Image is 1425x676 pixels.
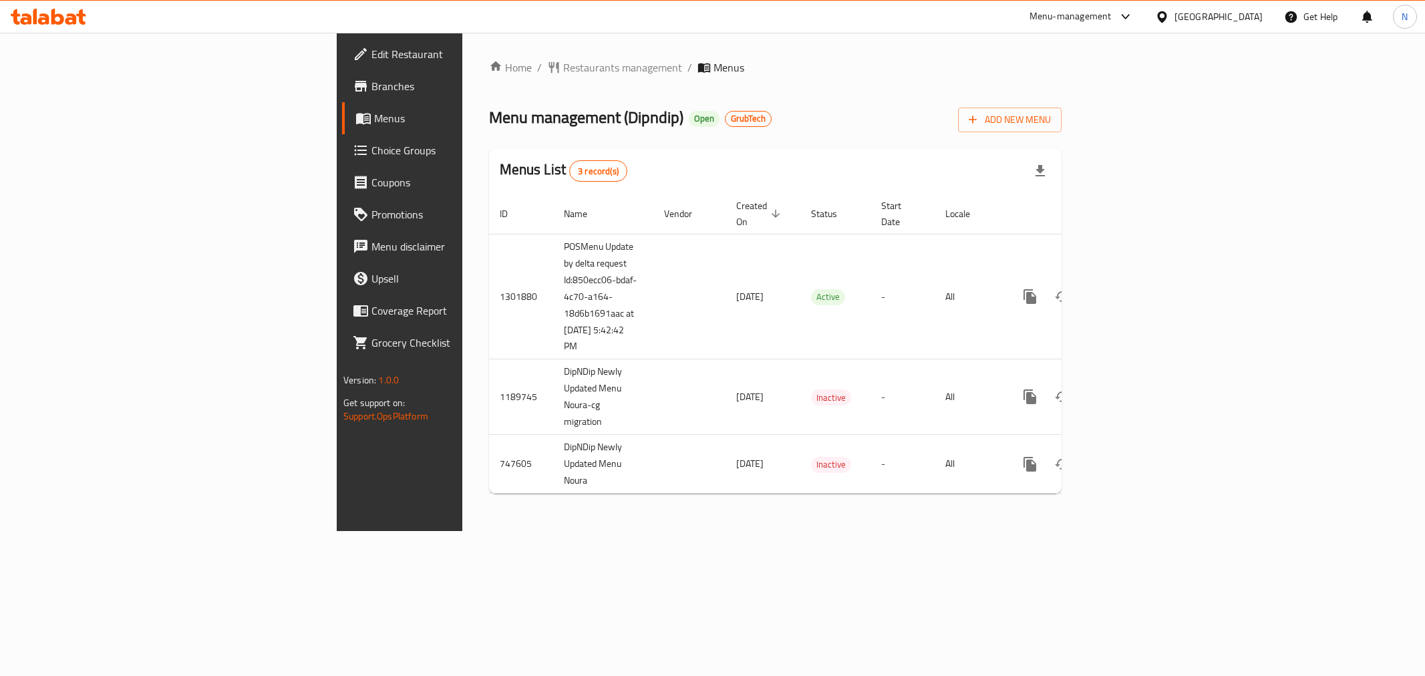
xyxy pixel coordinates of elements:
[736,288,764,305] span: [DATE]
[342,198,575,230] a: Promotions
[553,359,653,435] td: DipNDip Newly Updated Menu Noura-cg migration
[811,289,845,305] span: Active
[569,160,627,182] div: Total records count
[342,263,575,295] a: Upsell
[489,194,1153,494] table: enhanced table
[736,455,764,472] span: [DATE]
[343,394,405,411] span: Get support on:
[870,435,935,494] td: -
[1174,9,1263,24] div: [GEOGRAPHIC_DATA]
[342,70,575,102] a: Branches
[969,112,1051,128] span: Add New Menu
[342,327,575,359] a: Grocery Checklist
[342,38,575,70] a: Edit Restaurant
[811,390,851,405] span: Inactive
[736,198,784,230] span: Created On
[342,102,575,134] a: Menus
[553,234,653,359] td: POSMenu Update by delta request Id:850ecc06-bdaf-4c70-a164-18d6b1691aac at [DATE] 5:42:42 PM
[726,113,771,124] span: GrubTech
[935,359,1003,435] td: All
[811,206,854,222] span: Status
[343,371,376,389] span: Version:
[343,407,428,425] a: Support.OpsPlatform
[1024,155,1056,187] div: Export file
[374,110,564,126] span: Menus
[342,295,575,327] a: Coverage Report
[1014,281,1046,313] button: more
[371,303,564,319] span: Coverage Report
[547,59,682,75] a: Restaurants management
[342,134,575,166] a: Choice Groups
[489,59,1062,75] nav: breadcrumb
[1402,9,1408,24] span: N
[1014,381,1046,413] button: more
[811,457,851,473] div: Inactive
[500,160,627,182] h2: Menus List
[689,111,720,127] div: Open
[881,198,919,230] span: Start Date
[714,59,744,75] span: Menus
[564,206,605,222] span: Name
[371,78,564,94] span: Branches
[935,234,1003,359] td: All
[500,206,525,222] span: ID
[1014,448,1046,480] button: more
[371,174,564,190] span: Coupons
[1046,448,1078,480] button: Change Status
[553,435,653,494] td: DipNDip Newly Updated Menu Noura
[378,371,399,389] span: 1.0.0
[811,389,851,405] div: Inactive
[689,113,720,124] span: Open
[736,388,764,405] span: [DATE]
[371,142,564,158] span: Choice Groups
[570,165,627,178] span: 3 record(s)
[371,238,564,255] span: Menu disclaimer
[1003,194,1153,234] th: Actions
[1046,281,1078,313] button: Change Status
[489,102,683,132] span: Menu management ( Dipndip )
[371,46,564,62] span: Edit Restaurant
[870,234,935,359] td: -
[371,271,564,287] span: Upsell
[563,59,682,75] span: Restaurants management
[1046,381,1078,413] button: Change Status
[664,206,709,222] span: Vendor
[945,206,987,222] span: Locale
[958,108,1062,132] button: Add New Menu
[935,435,1003,494] td: All
[342,230,575,263] a: Menu disclaimer
[870,359,935,435] td: -
[1030,9,1112,25] div: Menu-management
[811,457,851,472] span: Inactive
[371,206,564,222] span: Promotions
[342,166,575,198] a: Coupons
[371,335,564,351] span: Grocery Checklist
[687,59,692,75] li: /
